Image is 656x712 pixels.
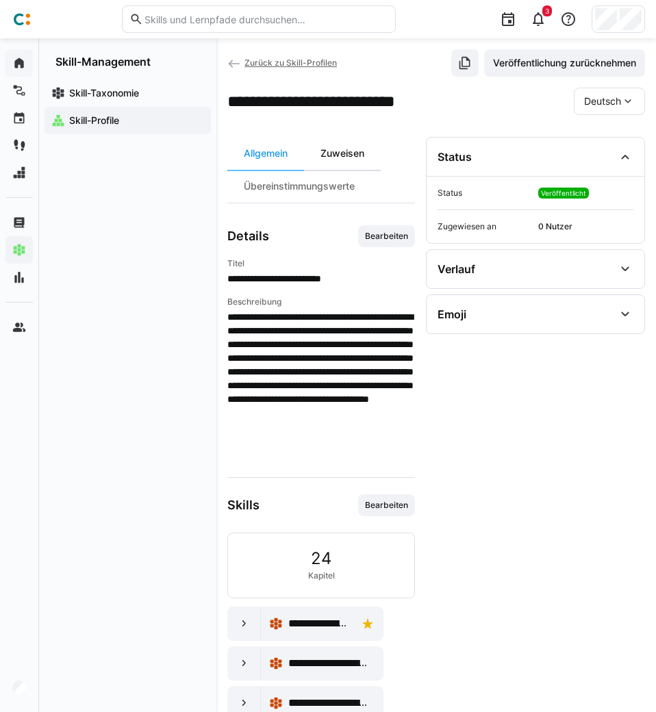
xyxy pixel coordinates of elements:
div: Zuweisen [304,137,381,170]
span: 3 [545,7,549,15]
h3: Details [227,229,269,244]
span: 24 [311,550,331,568]
span: Bearbeiten [364,231,409,242]
span: 0 Nutzer [538,221,633,232]
span: Status [438,188,533,199]
div: Status [438,150,472,164]
span: Bearbeiten [364,500,409,511]
h4: Beschreibung [227,296,415,307]
span: Zurück zu Skill-Profilen [244,58,337,68]
div: Verlauf [438,262,475,276]
div: Allgemein [227,137,304,170]
h4: Titel [227,258,415,269]
span: Kapitel [308,570,335,581]
button: Veröffentlichung zurücknehmen [484,49,645,77]
span: Veröffentlichung zurücknehmen [491,56,638,70]
input: Skills und Lernpfade durchsuchen… [143,13,388,25]
div: Übereinstimmungswerte [227,170,371,203]
a: Zurück zu Skill-Profilen [227,58,337,68]
div: Emoji [438,307,466,321]
button: Bearbeiten [358,225,415,247]
span: Deutsch [584,94,621,108]
span: Veröffentlicht [541,189,586,197]
span: Zugewiesen an [438,221,533,232]
h3: Skills [227,498,260,513]
button: Bearbeiten [358,494,415,516]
